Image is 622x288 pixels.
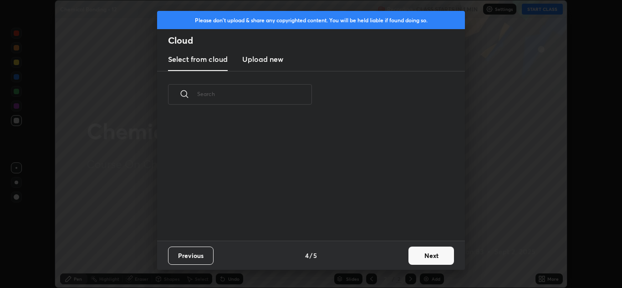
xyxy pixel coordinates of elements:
[168,54,228,65] h3: Select from cloud
[197,75,312,113] input: Search
[242,54,283,65] h3: Upload new
[168,247,214,265] button: Previous
[305,251,309,260] h4: 4
[168,35,465,46] h2: Cloud
[313,251,317,260] h4: 5
[310,251,312,260] h4: /
[408,247,454,265] button: Next
[157,11,465,29] div: Please don't upload & share any copyrighted content. You will be held liable if found doing so.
